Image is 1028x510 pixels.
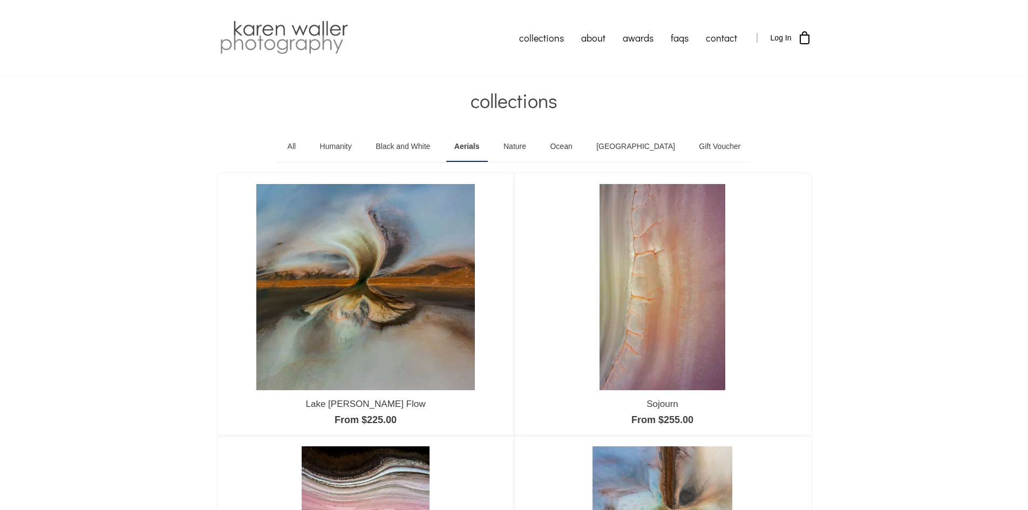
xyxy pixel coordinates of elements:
[217,19,351,57] img: Karen Waller Photography
[256,184,475,390] img: Lake Fowler Flow
[573,24,614,51] a: about
[691,132,748,162] a: Gift Voucher
[446,132,488,162] a: Aerials
[312,132,360,162] a: Humanity
[614,24,662,51] a: awards
[600,184,725,390] img: Sojourn
[280,132,304,162] a: All
[771,33,792,42] span: Log In
[510,24,573,51] a: collections
[542,132,580,162] a: Ocean
[305,399,425,409] a: Lake [PERSON_NAME] Flow
[697,24,746,51] a: contact
[631,414,693,425] a: From $255.00
[495,132,534,162] a: Nature
[588,132,683,162] a: [GEOGRAPHIC_DATA]
[662,24,697,51] a: faqs
[335,414,397,425] a: From $225.00
[471,87,557,113] span: collections
[367,132,438,162] a: Black and White
[646,399,678,409] a: Sojourn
